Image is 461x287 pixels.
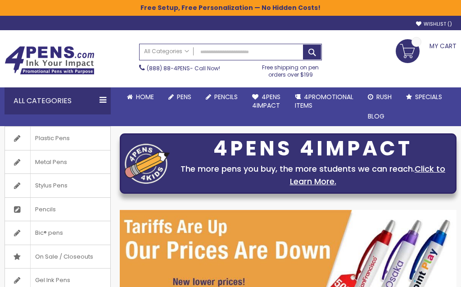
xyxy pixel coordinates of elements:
[30,198,60,221] span: Pencils
[177,92,191,101] span: Pens
[5,150,110,174] a: Metal Pens
[245,87,288,115] a: 4Pens4impact
[120,87,161,107] a: Home
[30,150,72,174] span: Metal Pens
[30,127,74,150] span: Plastic Pens
[415,92,442,101] span: Specials
[30,174,72,197] span: Stylus Pens
[5,198,110,221] a: Pencils
[30,245,98,269] span: On Sale / Closeouts
[259,60,322,78] div: Free shipping on pen orders over $199
[144,48,189,55] span: All Categories
[295,92,353,110] span: 4PROMOTIONAL ITEMS
[399,87,449,107] a: Specials
[5,221,110,245] a: Bic® pens
[252,92,280,110] span: 4Pens 4impact
[5,46,95,75] img: 4Pens Custom Pens and Promotional Products
[140,44,194,59] a: All Categories
[214,92,238,101] span: Pencils
[376,92,392,101] span: Rush
[199,87,245,107] a: Pencils
[174,163,452,188] div: The more pens you buy, the more students we can reach.
[361,87,399,107] a: Rush
[368,112,384,121] span: Blog
[5,245,110,269] a: On Sale / Closeouts
[174,139,452,158] div: 4PENS 4IMPACT
[136,92,154,101] span: Home
[5,127,110,150] a: Plastic Pens
[147,64,220,72] span: - Call Now!
[416,21,452,27] a: Wishlist
[288,87,361,115] a: 4PROMOTIONALITEMS
[30,221,68,245] span: Bic® pens
[5,87,111,114] div: All Categories
[5,174,110,197] a: Stylus Pens
[125,143,170,184] img: four_pen_logo.png
[161,87,199,107] a: Pens
[147,64,190,72] a: (888) 88-4PENS
[361,107,392,126] a: Blog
